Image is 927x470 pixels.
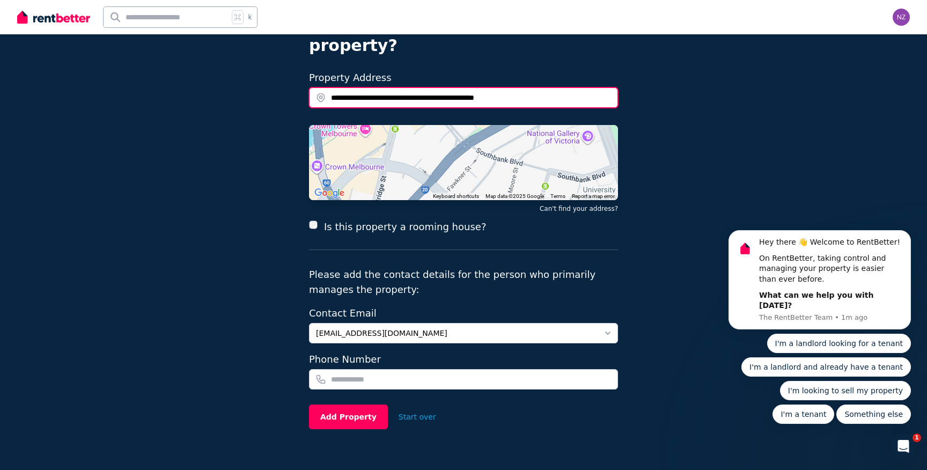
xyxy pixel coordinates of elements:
span: [EMAIL_ADDRESS][DOMAIN_NAME] [316,328,596,339]
p: Please add the contact details for the person who primarily manages the property: [309,267,618,297]
button: Add Property [309,405,388,429]
span: k [248,13,252,21]
img: Google [312,186,347,200]
span: Map data ©2025 Google [485,193,544,199]
button: [EMAIL_ADDRESS][DOMAIN_NAME] [309,323,618,343]
label: Contact Email [309,306,618,321]
img: RentBetter [17,9,90,25]
button: Start over [388,405,447,429]
img: nzanoon@gmail.com [893,9,910,26]
button: Keyboard shortcuts [433,193,479,200]
label: Phone Number [309,352,618,367]
span: 1 [913,434,921,442]
iframe: Intercom notifications message [712,135,927,441]
a: Open this area in Google Maps (opens a new window) [312,186,347,200]
h4: What’s the of this property? [309,17,618,55]
a: Terms (opens in new tab) [550,193,565,199]
label: Is this property a rooming house? [324,219,486,234]
iframe: Intercom live chat [891,434,916,459]
label: Property Address [309,72,392,83]
a: Report a map error [572,193,615,199]
button: Can't find your address? [540,204,618,213]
